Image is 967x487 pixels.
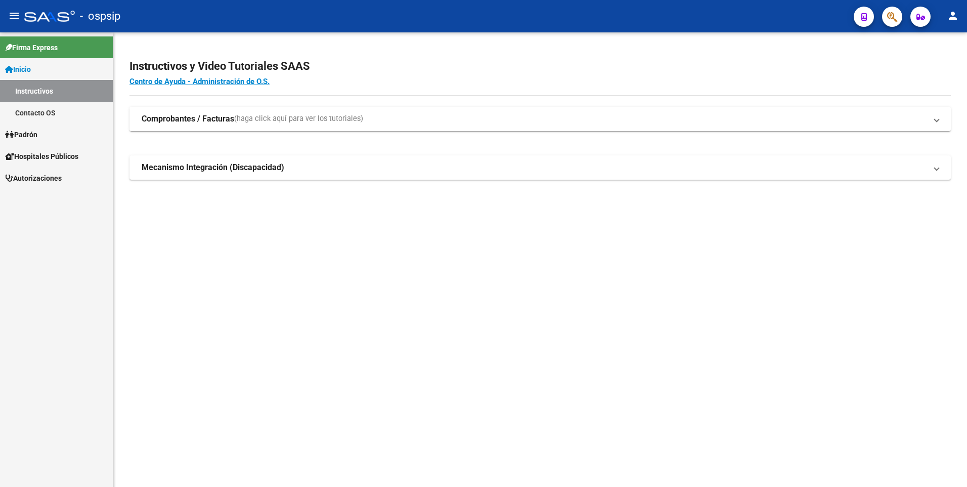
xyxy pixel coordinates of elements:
iframe: Intercom live chat [933,453,957,477]
mat-icon: menu [8,10,20,22]
h2: Instructivos y Video Tutoriales SAAS [129,57,951,76]
mat-expansion-panel-header: Comprobantes / Facturas(haga click aquí para ver los tutoriales) [129,107,951,131]
span: - ospsip [80,5,120,27]
strong: Comprobantes / Facturas [142,113,234,125]
span: Hospitales Públicos [5,151,78,162]
mat-icon: person [947,10,959,22]
span: Autorizaciones [5,173,62,184]
a: Centro de Ayuda - Administración de O.S. [129,77,270,86]
mat-expansion-panel-header: Mecanismo Integración (Discapacidad) [129,155,951,180]
span: Firma Express [5,42,58,53]
span: Inicio [5,64,31,75]
strong: Mecanismo Integración (Discapacidad) [142,162,284,173]
span: Padrón [5,129,37,140]
span: (haga click aquí para ver los tutoriales) [234,113,363,125]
